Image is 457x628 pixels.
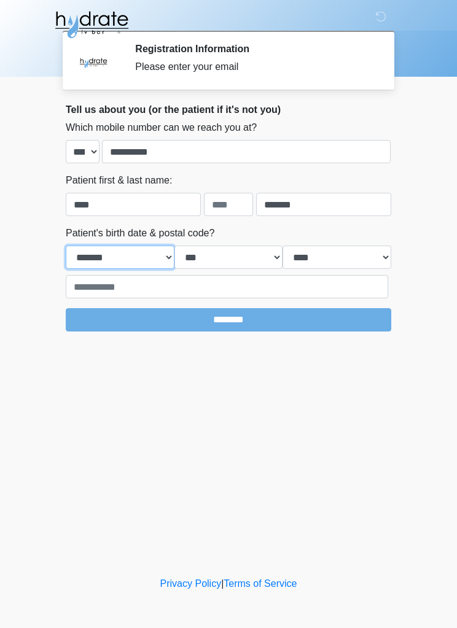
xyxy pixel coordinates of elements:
[66,104,391,115] h2: Tell us about you (or the patient if it's not you)
[221,578,224,589] a: |
[66,173,172,188] label: Patient first & last name:
[75,43,112,80] img: Agent Avatar
[66,226,214,241] label: Patient's birth date & postal code?
[224,578,297,589] a: Terms of Service
[135,60,373,74] div: Please enter your email
[66,120,257,135] label: Which mobile number can we reach you at?
[53,9,130,40] img: Hydrate IV Bar - Glendale Logo
[160,578,222,589] a: Privacy Policy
